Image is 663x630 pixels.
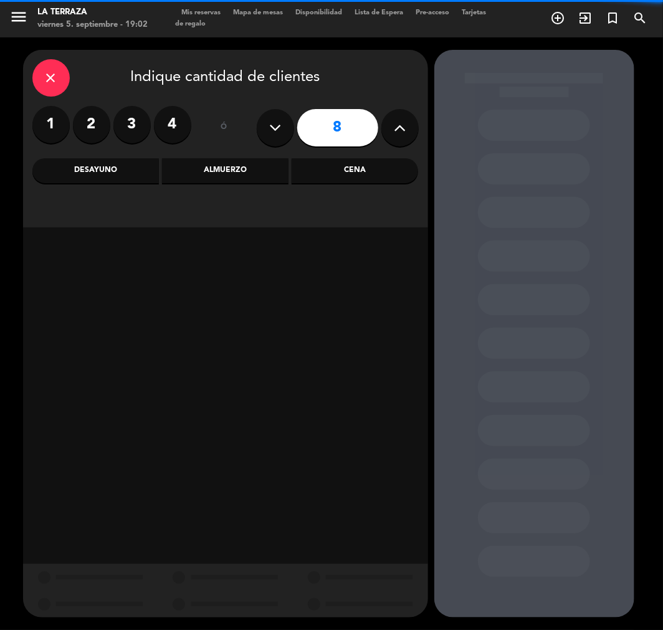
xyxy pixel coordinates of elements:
i: close [44,70,59,85]
div: La Terraza [37,6,148,19]
i: menu [9,7,28,26]
button: menu [9,7,28,31]
span: Lista de Espera [348,9,409,16]
label: 1 [32,106,70,143]
div: ó [204,106,244,150]
div: Cena [292,158,418,183]
label: 2 [73,106,110,143]
span: Mapa de mesas [227,9,289,16]
label: 3 [113,106,151,143]
i: exit_to_app [578,11,593,26]
div: Desayuno [32,158,159,183]
div: Almuerzo [162,158,289,183]
div: viernes 5. septiembre - 19:02 [37,19,148,31]
i: search [632,11,647,26]
i: add_circle_outline [550,11,565,26]
span: Mis reservas [175,9,227,16]
i: turned_in_not [605,11,620,26]
div: Indique cantidad de clientes [32,59,419,97]
span: Disponibilidad [289,9,348,16]
span: Pre-acceso [409,9,456,16]
label: 4 [154,106,191,143]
